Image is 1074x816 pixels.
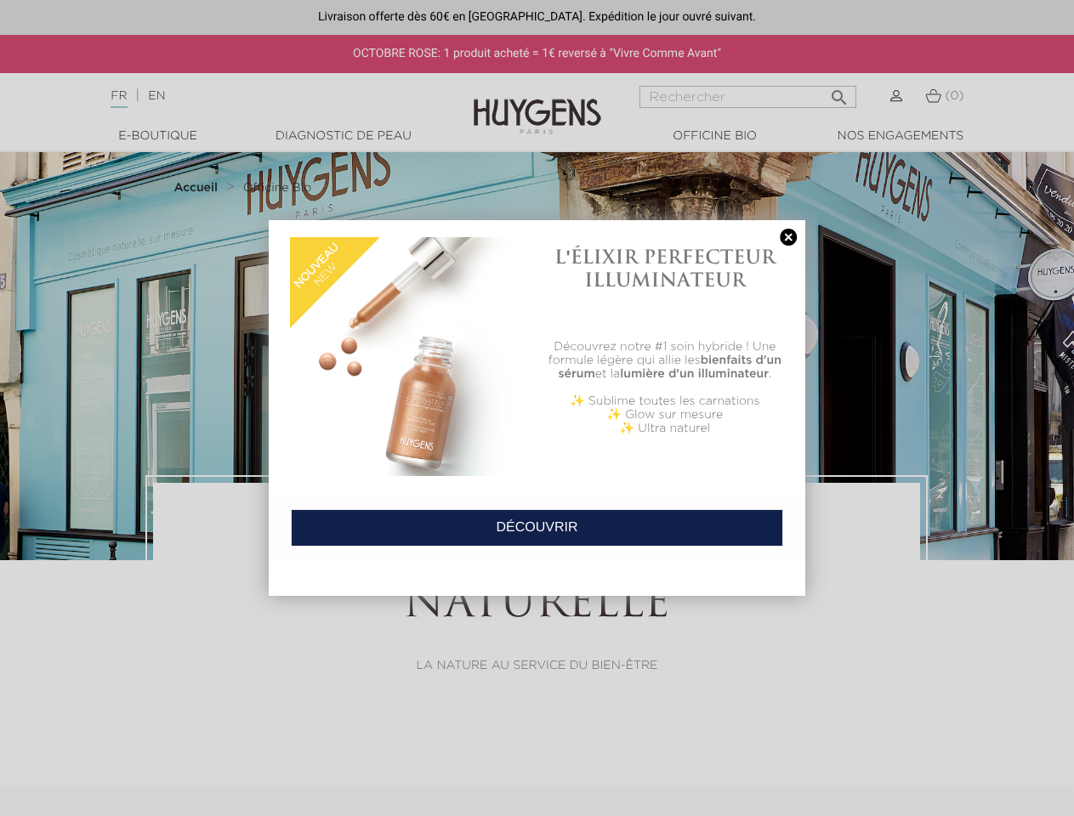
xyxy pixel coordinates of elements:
p: ✨ Sublime toutes les carnations [546,394,785,408]
b: bienfaits d'un sérum [559,354,781,380]
a: DÉCOUVRIR [291,509,784,547]
p: ✨ Glow sur mesure [546,408,785,422]
h1: L'ÉLIXIR PERFECTEUR ILLUMINATEUR [546,246,785,291]
b: lumière d'un illuminateur [620,368,769,380]
p: ✨ Ultra naturel [546,422,785,435]
p: Découvrez notre #1 soin hybride ! Une formule légère qui allie les et la . [546,340,785,381]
